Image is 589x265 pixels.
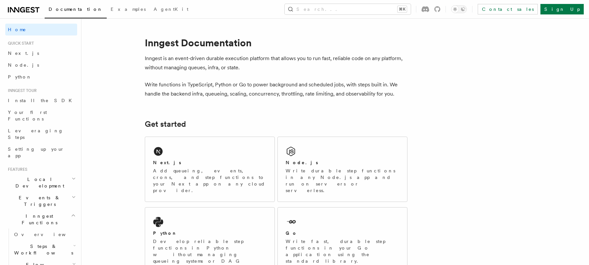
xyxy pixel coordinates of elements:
[14,232,82,237] span: Overview
[478,4,538,14] a: Contact sales
[398,6,407,12] kbd: ⌘K
[8,110,47,121] span: Your first Functions
[145,80,407,99] p: Write functions in TypeScript, Python or Go to power background and scheduled jobs, with steps bu...
[107,2,150,18] a: Examples
[5,194,72,208] span: Events & Triggers
[5,71,77,83] a: Python
[451,5,467,13] button: Toggle dark mode
[5,167,27,172] span: Features
[277,137,407,202] a: Node.jsWrite durable step functions in any Node.js app and run on servers or serverless.
[286,159,318,166] h2: Node.js
[153,230,177,236] h2: Python
[5,192,77,210] button: Events & Triggers
[8,51,39,56] span: Next.js
[8,128,63,140] span: Leveraging Steps
[285,4,411,14] button: Search...⌘K
[5,24,77,35] a: Home
[8,26,26,33] span: Home
[5,176,72,189] span: Local Development
[11,229,77,240] a: Overview
[8,62,39,68] span: Node.js
[145,137,275,202] a: Next.jsAdd queueing, events, crons, and step functions to your Next app on any cloud provider.
[5,95,77,106] a: Install the SDK
[145,54,407,72] p: Inngest is an event-driven durable execution platform that allows you to run fast, reliable code ...
[5,41,34,46] span: Quick start
[153,159,181,166] h2: Next.js
[111,7,146,12] span: Examples
[5,213,71,226] span: Inngest Functions
[145,120,186,129] a: Get started
[145,37,407,49] h1: Inngest Documentation
[5,59,77,71] a: Node.js
[49,7,103,12] span: Documentation
[8,98,76,103] span: Install the SDK
[5,88,37,93] span: Inngest tour
[5,47,77,59] a: Next.js
[5,125,77,143] a: Leveraging Steps
[5,173,77,192] button: Local Development
[540,4,584,14] a: Sign Up
[154,7,188,12] span: AgentKit
[286,167,399,194] p: Write durable step functions in any Node.js app and run on servers or serverless.
[5,143,77,162] a: Setting up your app
[8,146,64,158] span: Setting up your app
[153,167,267,194] p: Add queueing, events, crons, and step functions to your Next app on any cloud provider.
[286,230,297,236] h2: Go
[11,240,77,259] button: Steps & Workflows
[45,2,107,18] a: Documentation
[150,2,192,18] a: AgentKit
[5,106,77,125] a: Your first Functions
[11,243,73,256] span: Steps & Workflows
[8,74,32,79] span: Python
[286,238,399,264] p: Write fast, durable step functions in your Go application using the standard library.
[5,210,77,229] button: Inngest Functions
